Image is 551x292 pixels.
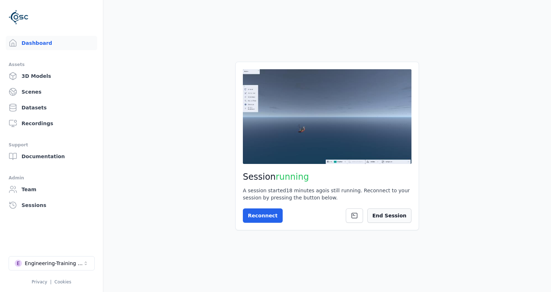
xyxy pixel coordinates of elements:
a: Dashboard [6,36,97,50]
a: Datasets [6,100,97,115]
a: Recordings [6,116,97,131]
a: Privacy [32,279,47,284]
a: Cookies [55,279,71,284]
span: running [276,172,309,182]
a: Sessions [6,198,97,212]
a: Team [6,182,97,197]
div: E [15,260,22,267]
button: End Session [367,208,411,223]
div: A session started 18 minutes ago is still running. Reconnect to your session by pressing the butt... [243,187,411,201]
div: Assets [9,60,94,69]
h2: Session [243,171,411,183]
a: Scenes [6,85,97,99]
div: Admin [9,174,94,182]
button: Select a workspace [9,256,95,270]
a: 3D Models [6,69,97,83]
img: Logo [9,7,29,27]
div: Engineering-Training (SSO Staging) [25,260,83,267]
a: Documentation [6,149,97,164]
div: Support [9,141,94,149]
button: Reconnect [243,208,283,223]
span: | [50,279,52,284]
